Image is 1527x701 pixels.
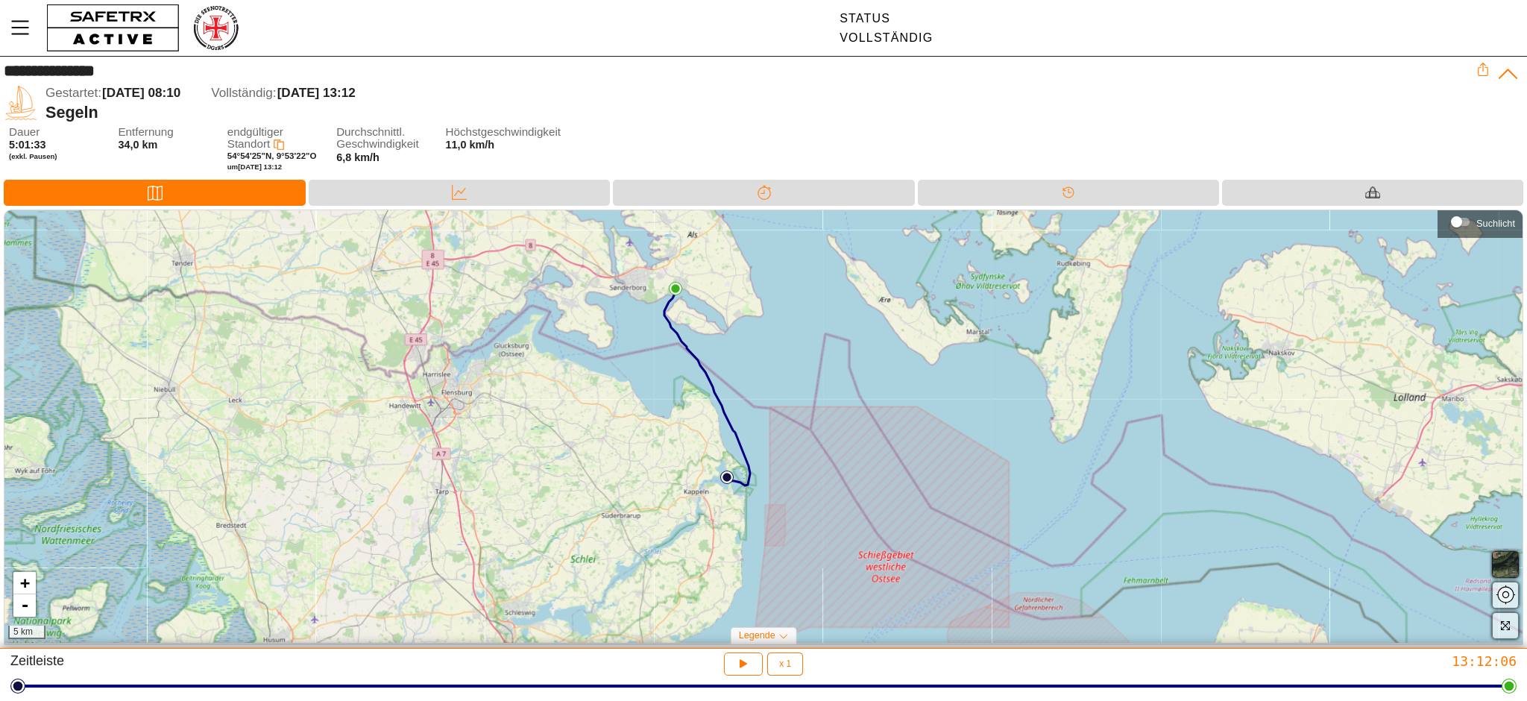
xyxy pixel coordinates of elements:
font: Höchstgeschwindigkeit [446,125,561,138]
font: Legende [739,630,775,641]
font: 11,0 km/h [446,139,495,151]
font: x 1 [779,658,791,669]
font: Segeln [45,103,98,122]
img: SAILING.svg [4,86,38,120]
font: Suchlicht [1476,218,1515,229]
font: 54°54'25"N, 9°53'22"O [227,151,317,160]
font: 34,0 km [118,139,157,151]
font: Durchschnittl. Geschwindigkeit [336,125,419,151]
img: PathStart.svg [720,471,734,484]
font: 5 km [13,626,33,637]
button: x 1 [767,653,803,676]
font: um [227,163,238,171]
font: 13:12:06 [1452,653,1517,669]
div: Daten [309,180,610,206]
a: Vergrößern [13,572,36,594]
font: 5:01:33 [9,139,46,151]
font: Status [840,12,890,25]
div: Suchlicht [1445,211,1515,233]
font: [DATE] 13:12 [238,163,282,171]
font: Dauer [9,125,40,138]
img: PathEnd.svg [669,282,682,295]
font: Vollständig [840,31,933,44]
font: Gestartet: [45,86,101,100]
font: [DATE] 13:12 [277,86,356,100]
font: (exkl. Pausen) [9,152,57,160]
font: + [20,573,30,592]
font: Entfernung [118,125,173,138]
font: [DATE] 08:10 [102,86,180,100]
font: Vollständig: [211,86,276,100]
img: RescueLogo.png [192,4,239,52]
div: Ausrüstung [1222,180,1523,206]
font: 6,8 km/h [336,151,380,163]
font: - [20,596,30,614]
img: Equipment_Black.svg [1365,185,1380,200]
div: Trennung [613,180,914,206]
div: Zeitleiste [918,180,1219,206]
div: Karte [4,180,306,206]
a: Herauszoomen [13,594,36,617]
font: endgültiger Standort [227,125,283,151]
font: Zeitleiste [10,653,64,668]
